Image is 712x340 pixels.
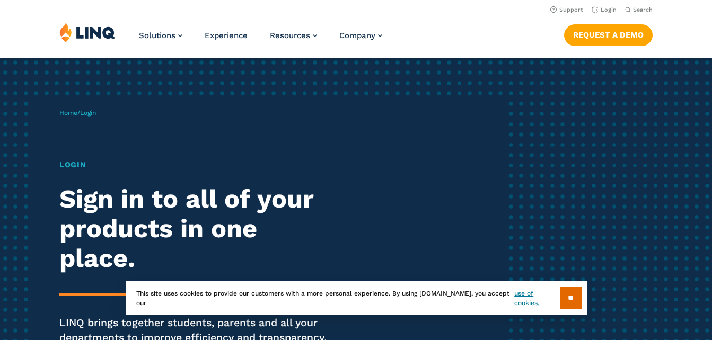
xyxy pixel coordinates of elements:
[564,24,653,46] a: Request a Demo
[59,109,96,117] span: /
[270,31,310,40] span: Resources
[126,281,587,315] div: This site uses cookies to provide our customers with a more personal experience. By using [DOMAIN...
[339,31,375,40] span: Company
[205,31,248,40] a: Experience
[270,31,317,40] a: Resources
[59,159,333,171] h1: Login
[59,109,77,117] a: Home
[550,6,583,13] a: Support
[139,31,182,40] a: Solutions
[339,31,382,40] a: Company
[139,31,175,40] span: Solutions
[514,289,559,308] a: use of cookies.
[564,22,653,46] nav: Button Navigation
[633,6,653,13] span: Search
[59,22,116,42] img: LINQ | K‑12 Software
[80,109,96,117] span: Login
[139,22,382,57] nav: Primary Navigation
[625,6,653,14] button: Open Search Bar
[592,6,617,13] a: Login
[59,184,333,273] h2: Sign in to all of your products in one place.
